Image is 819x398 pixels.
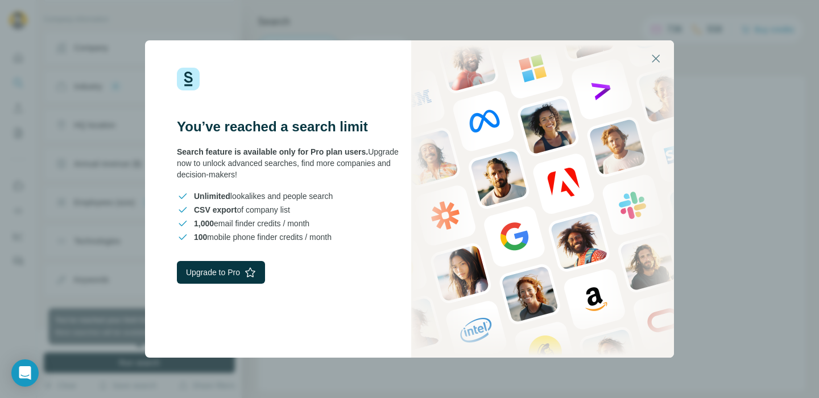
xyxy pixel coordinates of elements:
span: Search feature is available only for Pro plan users. [177,147,368,156]
img: Surfe Stock Photo - showing people and technologies [411,40,674,358]
span: CSV export [194,205,237,214]
div: Upgrade now to unlock advanced searches, find more companies and decision-makers! [177,146,409,180]
img: Surfe Logo [177,68,200,90]
h3: You’ve reached a search limit [177,118,409,136]
span: Unlimited [194,192,230,201]
span: mobile phone finder credits / month [194,231,332,243]
span: of company list [194,204,290,215]
button: Upgrade to Pro [177,261,265,284]
div: Open Intercom Messenger [11,359,39,387]
span: 100 [194,233,207,242]
span: 1,000 [194,219,214,228]
span: email finder credits / month [194,218,309,229]
span: lookalikes and people search [194,190,333,202]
